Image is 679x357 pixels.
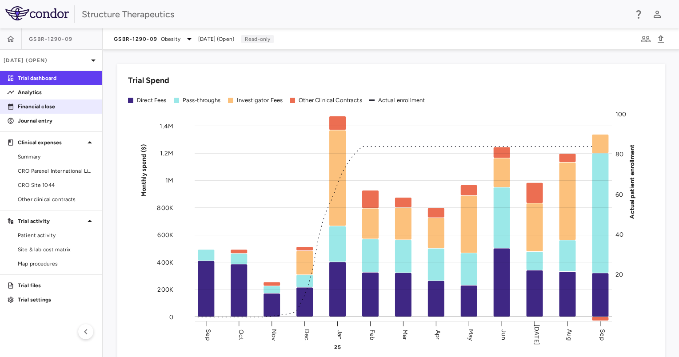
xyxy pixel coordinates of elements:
tspan: 80 [615,151,623,158]
span: Site & lab cost matrix [18,246,95,254]
span: CRO Site 1044 [18,181,95,189]
div: Pass-throughs [183,96,221,104]
p: Journal entry [18,117,95,125]
tspan: 100 [615,111,626,118]
text: Jun [500,329,507,340]
tspan: 400K [157,258,173,266]
tspan: Monthly spend ($) [140,144,148,197]
img: logo-full-BYUhSk78.svg [5,6,69,20]
p: Trial dashboard [18,74,95,82]
p: Analytics [18,88,95,96]
span: Other clinical contracts [18,195,95,203]
tspan: 60 [615,190,623,198]
div: Direct Fees [137,96,167,104]
p: Financial close [18,103,95,111]
p: Trial activity [18,217,84,225]
text: Mar [401,329,409,340]
tspan: 20 [615,271,623,278]
p: Trial settings [18,296,95,304]
text: Aug [566,329,573,340]
text: Jan [336,329,343,339]
tspan: 0 [169,313,173,321]
text: Oct [237,329,245,340]
text: Sep [599,329,606,340]
tspan: 1M [165,177,173,184]
text: May [467,329,475,341]
p: [DATE] (Open) [4,56,88,64]
text: Sep [204,329,212,340]
tspan: 600K [157,231,173,239]
tspan: 1.2M [160,150,173,157]
span: GSBR-1290-09 [29,36,72,43]
text: Dec [303,329,311,340]
div: Other Clinical Contracts [299,96,362,104]
text: [DATE] [533,325,540,345]
span: Map procedures [18,260,95,268]
span: Obesity [161,35,180,43]
p: Read-only [241,35,274,43]
p: Trial files [18,282,95,290]
tspan: Actual patient enrollment [628,144,636,218]
tspan: 40 [615,230,623,238]
text: 25 [334,344,340,350]
div: Structure Therapeutics [82,8,627,21]
span: Summary [18,153,95,161]
text: Nov [270,329,278,341]
text: Feb [368,329,376,340]
span: [DATE] (Open) [198,35,234,43]
div: Actual enrollment [378,96,425,104]
h6: Trial Spend [128,75,169,87]
p: Clinical expenses [18,139,84,147]
span: Patient activity [18,231,95,239]
div: Investigator Fees [237,96,283,104]
tspan: 200K [157,286,173,294]
text: Apr [434,329,442,339]
tspan: 1.4M [160,122,173,130]
span: GSBR-1290-09 [114,36,157,43]
span: CRO Parexel International Limited [18,167,95,175]
tspan: 800K [157,204,173,211]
